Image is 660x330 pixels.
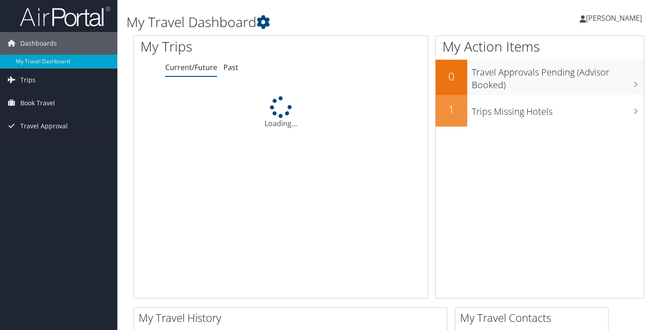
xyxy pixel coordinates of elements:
span: Travel Approval [20,115,68,137]
a: Past [223,62,238,72]
a: Current/Future [165,62,217,72]
a: 1Trips Missing Hotels [436,95,644,127]
h3: Travel Approvals Pending (Advisor Booked) [472,61,644,91]
h2: My Travel Contacts [460,310,608,325]
span: Dashboards [20,32,57,55]
div: Loading... [134,96,428,129]
h2: 1 [436,102,467,117]
h1: My Action Items [436,37,644,56]
h1: My Travel Dashboard [126,13,476,32]
h3: Trips Missing Hotels [472,101,644,118]
a: [PERSON_NAME] [580,5,651,32]
span: Trips [20,69,36,91]
img: airportal-logo.png [20,6,110,27]
a: 0Travel Approvals Pending (Advisor Booked) [436,60,644,94]
h2: 0 [436,69,467,84]
span: [PERSON_NAME] [586,13,642,23]
h2: My Travel History [139,310,447,325]
span: Book Travel [20,92,55,114]
h1: My Trips [140,37,298,56]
